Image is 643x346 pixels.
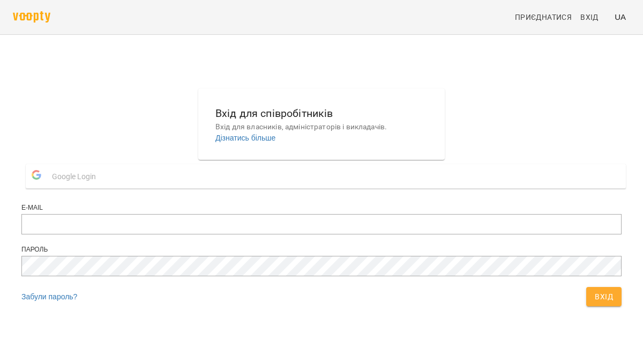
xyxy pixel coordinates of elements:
div: E-mail [21,203,622,212]
a: Приєднатися [511,8,576,27]
button: Google Login [26,164,626,188]
div: Пароль [21,245,622,254]
span: Вхід [580,11,599,24]
button: Вхід [586,287,622,306]
img: voopty.png [13,11,50,23]
span: Вхід [595,290,613,303]
p: Вхід для власників, адміністраторів і викладачів. [215,122,428,132]
button: UA [610,7,630,27]
span: Приєднатися [515,11,572,24]
a: Забули пароль? [21,292,77,301]
span: Google Login [52,166,101,187]
button: Вхід для співробітниківВхід для власників, адміністраторів і викладачів.Дізнатись більше [207,97,436,152]
a: Вхід [576,8,610,27]
span: UA [615,11,626,23]
h6: Вхід для співробітників [215,105,428,122]
a: Дізнатись більше [215,134,275,142]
